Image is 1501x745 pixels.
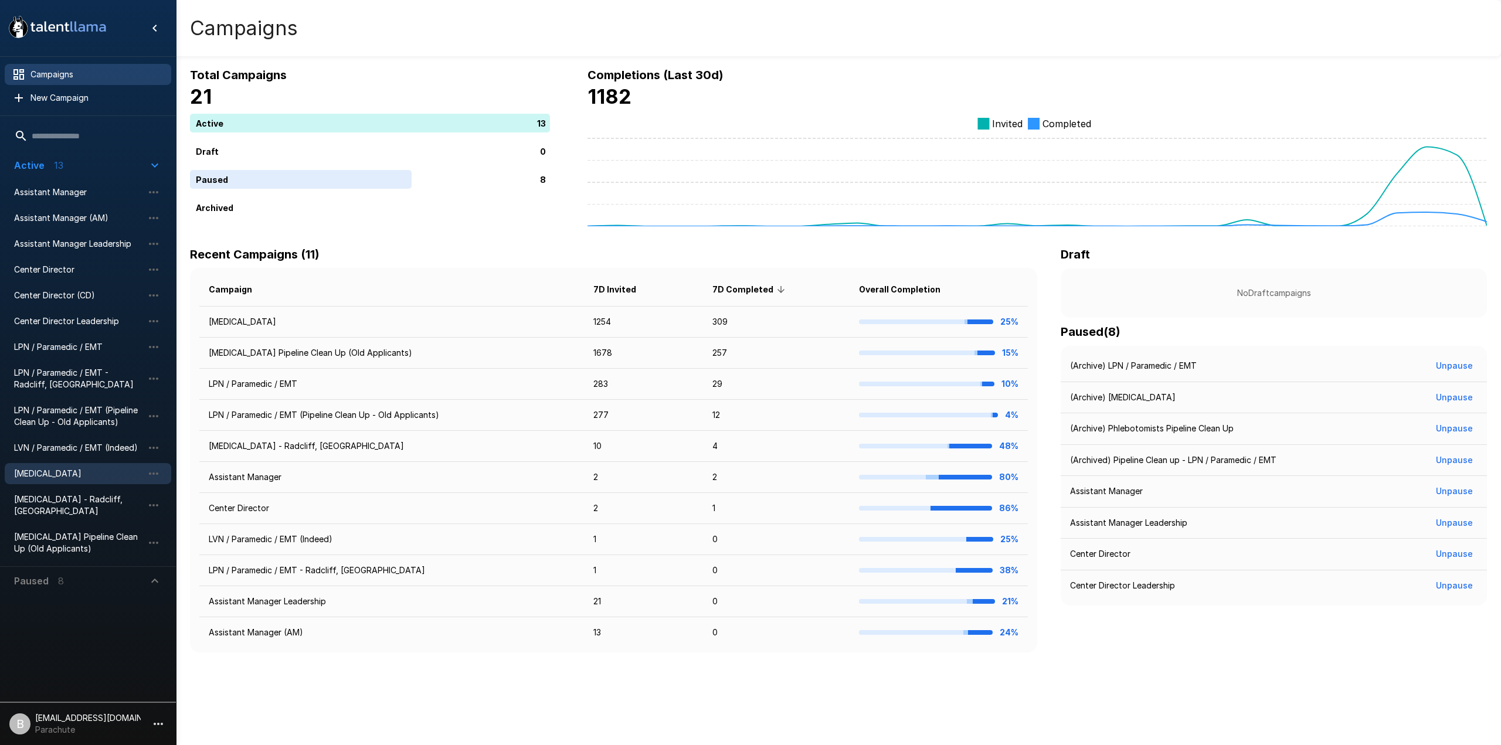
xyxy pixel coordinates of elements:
[540,173,546,185] p: 8
[1431,387,1478,409] button: Unpause
[859,283,956,297] span: Overall Completion
[1431,450,1478,471] button: Unpause
[1000,317,1018,326] b: 25%
[199,462,584,493] td: Assistant Manager
[588,68,724,82] b: Completions (Last 30d)
[584,369,702,400] td: 283
[199,586,584,617] td: Assistant Manager Leadership
[588,84,631,108] b: 1182
[1070,485,1143,497] p: Assistant Manager
[584,493,702,524] td: 2
[703,524,850,555] td: 0
[703,493,850,524] td: 1
[703,617,850,648] td: 0
[584,400,702,431] td: 277
[1070,548,1130,560] p: Center Director
[190,247,320,261] b: Recent Campaigns (11)
[1070,580,1175,591] p: Center Director Leadership
[1431,575,1478,597] button: Unpause
[584,338,702,369] td: 1678
[1070,360,1197,372] p: (Archive) LPN / Paramedic / EMT
[1061,247,1090,261] b: Draft
[199,400,584,431] td: LPN / Paramedic / EMT (Pipeline Clean Up - Old Applicants)
[584,555,702,586] td: 1
[1431,355,1478,377] button: Unpause
[1000,565,1018,575] b: 38%
[537,117,546,129] p: 13
[1431,512,1478,534] button: Unpause
[1070,454,1276,466] p: (Archived) Pipeline Clean up - LPN / Paramedic / EMT
[1431,543,1478,565] button: Unpause
[199,431,584,462] td: [MEDICAL_DATA] - Radcliff, [GEOGRAPHIC_DATA]
[1431,481,1478,502] button: Unpause
[1000,627,1018,637] b: 24%
[1431,418,1478,440] button: Unpause
[199,338,584,369] td: [MEDICAL_DATA] Pipeline Clean Up (Old Applicants)
[703,369,850,400] td: 29
[593,283,651,297] span: 7D Invited
[199,493,584,524] td: Center Director
[584,524,702,555] td: 1
[703,586,850,617] td: 0
[199,555,584,586] td: LPN / Paramedic / EMT - Radcliff, [GEOGRAPHIC_DATA]
[703,307,850,338] td: 309
[199,369,584,400] td: LPN / Paramedic / EMT
[1070,517,1187,529] p: Assistant Manager Leadership
[1002,596,1018,606] b: 21%
[1005,410,1018,420] b: 4%
[1070,392,1176,403] p: (Archive) [MEDICAL_DATA]
[190,84,212,108] b: 21
[540,145,546,157] p: 0
[703,338,850,369] td: 257
[190,16,298,40] h4: Campaigns
[999,441,1018,451] b: 48%
[703,462,850,493] td: 2
[1079,287,1468,299] p: No Draft campaigns
[190,68,287,82] b: Total Campaigns
[199,524,584,555] td: LVN / Paramedic / EMT (Indeed)
[712,283,789,297] span: 7D Completed
[703,555,850,586] td: 0
[199,307,584,338] td: [MEDICAL_DATA]
[1000,534,1018,544] b: 25%
[703,431,850,462] td: 4
[1002,348,1018,358] b: 15%
[999,503,1018,513] b: 86%
[999,472,1018,482] b: 80%
[1001,379,1018,389] b: 10%
[584,307,702,338] td: 1254
[584,431,702,462] td: 10
[1070,423,1234,434] p: (Archive) Phlebotomists Pipeline Clean Up
[584,617,702,648] td: 13
[199,617,584,648] td: Assistant Manager (AM)
[703,400,850,431] td: 12
[584,462,702,493] td: 2
[584,586,702,617] td: 21
[1061,325,1120,339] b: Paused ( 8 )
[209,283,267,297] span: Campaign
